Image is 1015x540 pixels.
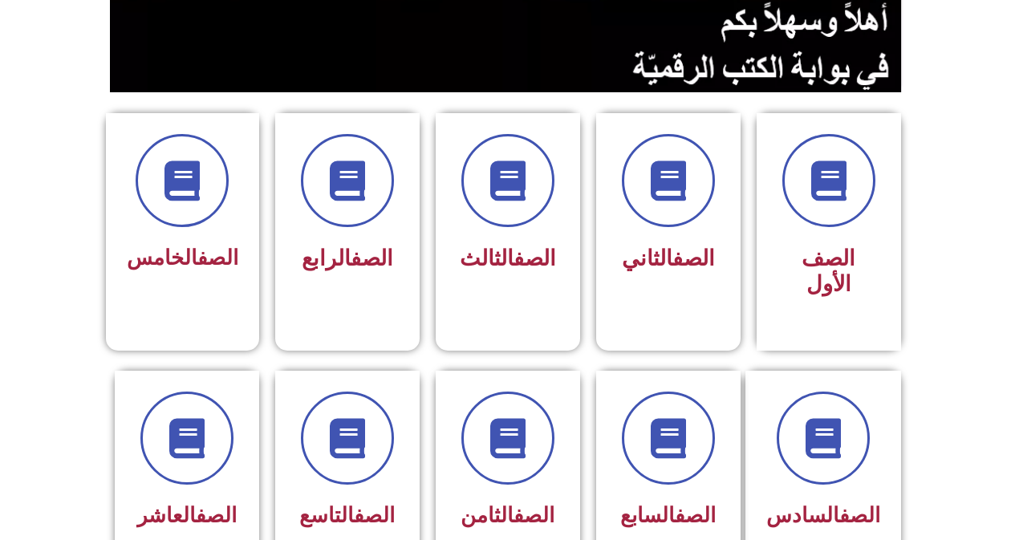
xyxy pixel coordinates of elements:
[127,246,238,270] span: الخامس
[461,503,554,527] span: الثامن
[672,246,715,271] a: الصف
[675,503,716,527] a: الصف
[802,246,855,297] span: الصف الأول
[514,246,556,271] a: الصف
[622,246,715,271] span: الثاني
[839,503,880,527] a: الصف
[196,503,237,527] a: الصف
[620,503,716,527] span: السابع
[514,503,554,527] a: الصف
[351,246,393,271] a: الصف
[197,246,238,270] a: الصف
[137,503,237,527] span: العاشر
[766,503,880,527] span: السادس
[302,246,393,271] span: الرابع
[460,246,556,271] span: الثالث
[354,503,395,527] a: الصف
[299,503,395,527] span: التاسع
